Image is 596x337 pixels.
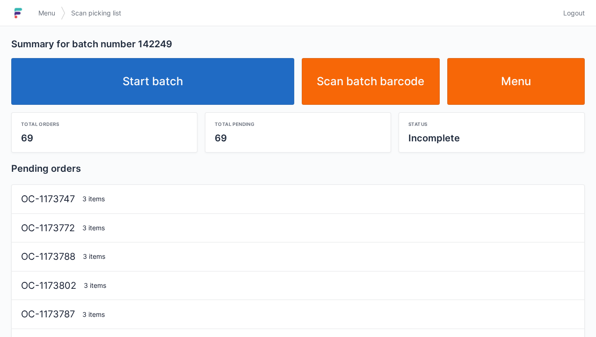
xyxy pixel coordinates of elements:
a: Start batch [11,58,294,105]
h2: Summary for batch number 142249 [11,37,585,51]
div: Incomplete [408,132,575,145]
h2: Pending orders [11,162,585,175]
a: Logout [558,5,585,22]
div: 69 [21,132,188,145]
div: 3 items [79,310,579,319]
a: Menu [447,58,585,105]
span: Scan picking list [71,8,121,18]
span: Menu [38,8,55,18]
div: OC-1173802 [17,279,80,293]
img: logo-small.jpg [11,6,25,21]
img: svg> [61,2,65,24]
div: OC-1173772 [17,221,79,235]
a: Scan picking list [65,5,127,22]
div: 69 [215,132,381,145]
div: Total pending [215,120,381,128]
div: OC-1173747 [17,192,79,206]
div: 3 items [80,281,579,290]
div: Total orders [21,120,188,128]
div: OC-1173788 [17,250,79,264]
div: 3 items [79,252,579,261]
span: Logout [563,8,585,18]
div: 3 items [79,223,579,233]
div: OC-1173787 [17,308,79,321]
a: Scan batch barcode [302,58,440,105]
div: Status [408,120,575,128]
div: 3 items [79,194,579,204]
a: Menu [33,5,61,22]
